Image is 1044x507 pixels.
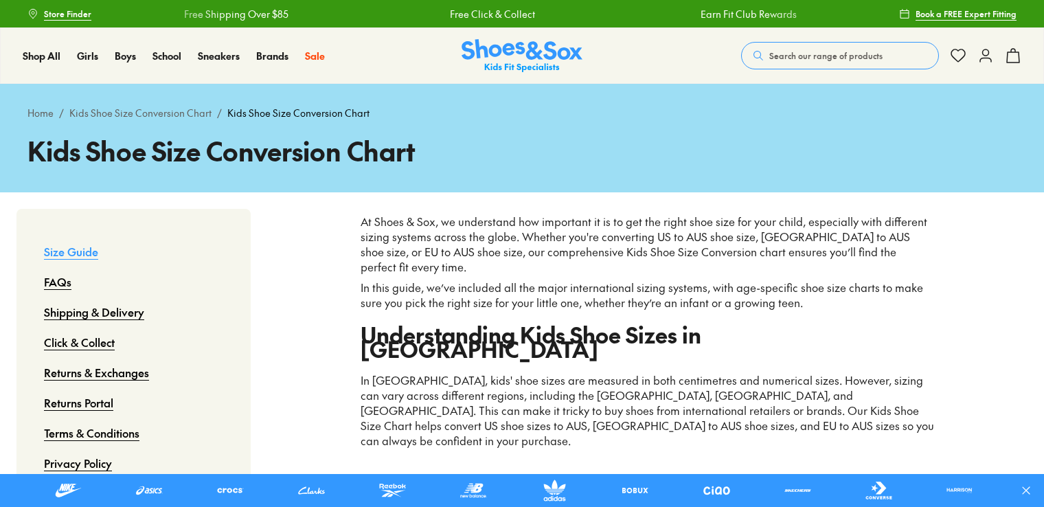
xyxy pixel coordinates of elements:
span: Shop All [23,49,60,63]
a: Shipping & Delivery [44,297,144,327]
a: FAQs [44,267,71,297]
a: Kids Shoe Size Conversion Chart [69,106,212,120]
a: Boys [115,49,136,63]
span: Sale [305,49,325,63]
a: Brands [256,49,288,63]
span: Sneakers [198,49,240,63]
a: Book a FREE Expert Fitting [899,1,1017,26]
span: Brands [256,49,288,63]
span: Book a FREE Expert Fitting [916,8,1017,20]
a: Shoes & Sox [462,39,582,73]
p: In this guide, we’ve included all the major international sizing systems, with age-specific shoe ... [361,280,934,311]
a: Size Guide [44,236,98,267]
span: Store Finder [44,8,91,20]
span: Girls [77,49,98,63]
a: Sale [305,49,325,63]
p: At Shoes & Sox, we understand how important it is to get the right shoe size for your child, espe... [361,214,934,275]
a: Terms & Conditions [44,418,139,448]
p: In [GEOGRAPHIC_DATA], kids' shoe sizes are measured in both centimetres and numerical sizes. Howe... [361,373,934,449]
span: Kids Shoe Size Conversion Chart [227,106,370,120]
h1: Kids Shoe Size Conversion Chart [27,131,1017,170]
a: Free Click & Collect [449,7,534,21]
a: Click & Collect [44,327,115,357]
a: School [152,49,181,63]
div: / / [27,106,1017,120]
img: SNS_Logo_Responsive.svg [462,39,582,73]
a: Girls [77,49,98,63]
span: Boys [115,49,136,63]
a: Returns Portal [44,387,113,418]
a: Privacy Policy [44,448,112,478]
a: Returns & Exchanges [44,357,149,387]
a: Shop All [23,49,60,63]
a: Home [27,106,54,120]
button: Search our range of products [741,42,939,69]
a: Earn Fit Club Rewards [699,7,795,21]
span: Search our range of products [769,49,883,62]
span: School [152,49,181,63]
h2: Understanding Kids Shoe Sizes in [GEOGRAPHIC_DATA] [361,327,934,357]
a: Sneakers [198,49,240,63]
a: Store Finder [27,1,91,26]
a: Free Shipping Over $85 [182,7,286,21]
